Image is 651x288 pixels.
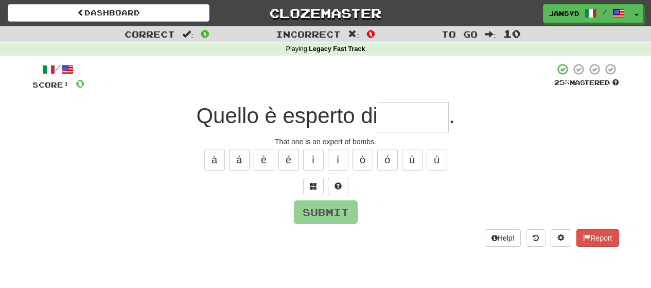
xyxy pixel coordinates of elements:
span: 0 [76,77,84,90]
button: ò [353,149,373,171]
span: : [182,30,193,39]
span: Correct [125,29,175,39]
span: : [348,30,359,39]
a: Dashboard [8,4,209,22]
button: á [229,149,250,171]
button: ù [402,149,423,171]
button: Report [576,229,619,247]
a: Clozemaster [225,4,427,22]
div: Mastered [554,78,619,88]
span: 25 % [554,78,570,87]
a: JanSyd / [543,4,630,23]
span: JanSyd [549,9,579,18]
button: é [278,149,299,171]
button: à [204,149,225,171]
strong: Legacy Fast Track [309,45,365,53]
span: / [602,8,607,15]
button: Switch sentence to multiple choice alt+p [303,178,324,195]
span: : [485,30,496,39]
span: Score: [32,80,69,89]
span: 0 [201,27,209,40]
button: ú [427,149,447,171]
div: That one is an expert of bombs. [32,137,619,147]
div: / [32,63,84,76]
button: Round history (alt+y) [526,229,546,247]
button: ó [377,149,398,171]
span: To go [442,29,478,39]
span: . [449,104,455,128]
span: 10 [503,27,521,40]
span: 0 [366,27,375,40]
button: Help! [485,229,521,247]
span: Quello è esperto di [196,104,378,128]
button: Submit [294,200,358,224]
button: è [254,149,274,171]
button: Single letter hint - you only get 1 per sentence and score half the points! alt+h [328,178,348,195]
span: Incorrect [276,29,341,39]
button: ì [303,149,324,171]
button: í [328,149,348,171]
